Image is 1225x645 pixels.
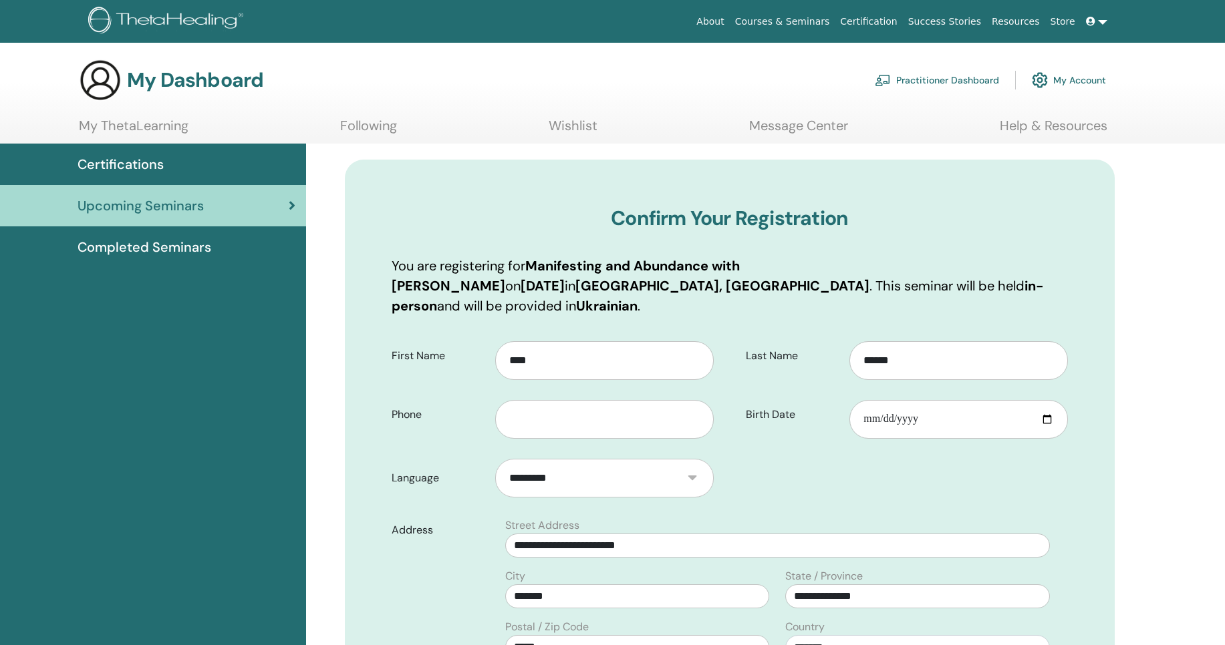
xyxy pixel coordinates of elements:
label: Street Address [505,517,579,533]
label: Last Name [736,343,850,369]
label: Birth Date [736,402,850,427]
img: logo.png [88,7,248,37]
a: My ThetaLearning [79,118,188,144]
a: Success Stories [903,9,986,34]
a: Resources [986,9,1045,34]
img: cog.svg [1032,69,1048,91]
a: Certification [835,9,902,34]
a: About [691,9,729,34]
label: State / Province [785,568,863,584]
a: Message Center [749,118,848,144]
a: My Account [1032,65,1106,95]
label: Phone [382,402,496,427]
img: chalkboard-teacher.svg [875,74,891,86]
label: City [505,568,525,584]
a: Following [340,118,397,144]
span: Completed Seminars [78,237,211,257]
h3: Confirm Your Registration [392,206,1068,230]
label: Country [785,619,825,635]
a: Courses & Seminars [730,9,835,34]
label: Language [382,465,496,491]
a: Practitioner Dashboard [875,65,999,95]
label: Postal / Zip Code [505,619,589,635]
span: Upcoming Seminars [78,196,204,216]
span: Certifications [78,154,164,174]
b: [GEOGRAPHIC_DATA], [GEOGRAPHIC_DATA] [575,277,869,294]
label: Address [382,517,498,543]
b: Manifesting and Abundance with [PERSON_NAME] [392,257,740,294]
label: First Name [382,343,496,369]
img: generic-user-icon.jpg [79,59,122,101]
a: Wishlist [549,118,597,144]
b: [DATE] [521,277,565,294]
a: Help & Resources [1000,118,1107,144]
a: Store [1045,9,1081,34]
h3: My Dashboard [127,68,263,92]
b: Ukrainian [576,297,638,314]
p: You are registering for on in . This seminar will be held and will be provided in . [392,256,1068,316]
